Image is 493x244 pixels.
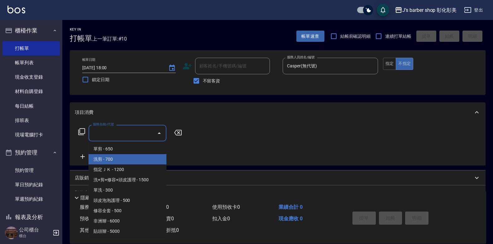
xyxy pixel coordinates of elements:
span: 修容全套 - 500 [89,206,166,216]
span: 洗+剪+修容+頭皮護理 - 1500 [89,175,166,185]
button: save [377,4,389,16]
span: 洗剪 - 700 [89,154,166,164]
span: 鎖定日期 [92,76,109,83]
p: 櫃台 [19,233,51,239]
span: 現金應收 0 [279,216,303,222]
div: 項目消費 [70,102,486,122]
span: 使用預收卡 0 [212,204,240,210]
span: 預收卡販賣 0 [80,216,108,222]
span: 頭皮泡泡護理 - 500 [89,195,166,206]
img: Logo [7,6,25,13]
button: J’s barber shop 彰化彰美 [392,4,459,17]
button: 櫃檯作業 [2,22,60,39]
button: 指定 [383,58,396,70]
span: 貼頭辮 - 5000 [89,226,166,237]
div: 預收卡販賣 [70,185,486,200]
span: 服務消費 0 [80,204,103,210]
a: 預約管理 [2,163,60,178]
button: 不指定 [396,58,413,70]
button: Choose date, selected date is 2025-09-13 [165,61,179,76]
button: Close [154,128,164,138]
span: 單洗 - 300 [89,185,166,195]
label: 服務名稱/代號 [93,122,114,127]
span: 單剪 - 650 [89,144,166,154]
a: 材料自購登錄 [2,84,60,99]
button: 登出 [462,4,486,16]
h2: Key In [70,27,92,32]
span: 連續打單結帳 [385,33,411,40]
a: 打帳單 [2,41,60,56]
label: 帳單日期 [82,57,95,62]
label: 服務人員姓名/編號 [287,55,314,60]
button: 報表及分析 [2,209,60,225]
a: 帳單列表 [2,56,60,70]
div: 店販銷售 [70,170,486,185]
a: 單週預約紀錄 [2,192,60,206]
span: 不留客資 [203,78,220,84]
div: J’s barber shop 彰化彰美 [402,6,457,14]
a: 現場電腦打卡 [2,128,60,142]
a: 單日預約紀錄 [2,178,60,192]
span: 結帳前確認明細 [340,33,371,40]
a: 現金收支登錄 [2,70,60,84]
p: 隱藏業績明細 [80,195,108,201]
span: 非洲辮 - 6000 [89,216,166,226]
span: 其他付款方式 0 [80,227,112,233]
a: 每日結帳 [2,99,60,113]
h5: 公司櫃台 [19,227,51,233]
p: 店販銷售 [75,175,93,181]
button: 預約管理 [2,144,60,161]
input: YYYY/MM/DD hh:mm [82,63,162,73]
img: Person [5,227,17,239]
span: 扣入金 0 [212,216,230,222]
span: 上一筆訂單:#10 [92,35,127,43]
p: 項目消費 [75,109,93,116]
a: 排班表 [2,113,60,128]
button: 帳單速查 [296,31,324,42]
p: 預收卡販賣 [75,190,98,196]
h3: 打帳單 [70,34,92,43]
span: 指定ＪＫ - 1200 [89,164,166,175]
span: 業績合計 0 [279,204,303,210]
